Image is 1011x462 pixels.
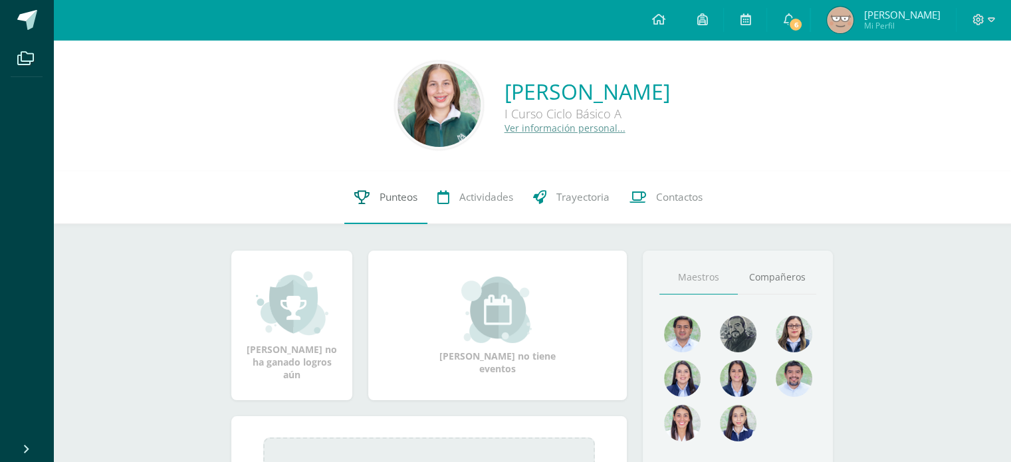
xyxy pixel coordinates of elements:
img: d4e0c534ae446c0d00535d3bb96704e9.png [720,360,756,397]
img: 4179e05c207095638826b52d0d6e7b97.png [720,316,756,352]
img: 2928173b59948196966dad9e2036a027.png [776,360,812,397]
div: [PERSON_NAME] no ha ganado logros aún [245,270,339,381]
a: Maestros [659,261,738,294]
div: [PERSON_NAME] no tiene eventos [431,277,564,375]
img: dcae83aecdce28b3332d0a5e74de40d4.png [397,64,481,147]
img: 1e7bfa517bf798cc96a9d855bf172288.png [664,316,701,352]
a: Actividades [427,171,523,224]
span: Contactos [656,190,703,204]
span: Actividades [459,190,513,204]
a: Contactos [619,171,713,224]
img: 421193c219fb0d09e137c3cdd2ddbd05.png [664,360,701,397]
span: Mi Perfil [863,20,940,31]
span: 6 [788,17,803,32]
div: I Curso Ciclo Básico A [505,106,670,122]
a: [PERSON_NAME] [505,77,670,106]
img: event_small.png [461,277,534,343]
a: Compañeros [738,261,816,294]
a: Punteos [344,171,427,224]
span: Trayectoria [556,190,610,204]
img: 21b300191b0ea1a6c6b5d9373095fc38.png [827,7,853,33]
span: [PERSON_NAME] [863,8,940,21]
img: 38d188cc98c34aa903096de2d1c9671e.png [664,405,701,441]
a: Trayectoria [523,171,619,224]
img: achievement_small.png [256,270,328,336]
a: Ver información personal... [505,122,625,134]
img: e0582db7cc524a9960c08d03de9ec803.png [720,405,756,441]
span: Punteos [380,190,417,204]
img: 9e1b7ce4e6aa0d8e84a9b74fa5951954.png [776,316,812,352]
